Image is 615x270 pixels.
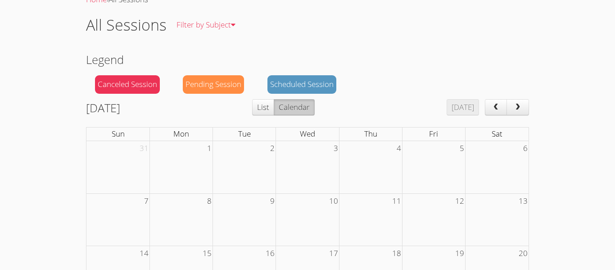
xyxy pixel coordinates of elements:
span: 18 [391,246,402,261]
span: 16 [265,246,276,261]
span: 4 [396,141,402,156]
span: 13 [518,194,529,209]
button: Calendar [274,99,315,115]
span: Mon [173,128,189,139]
span: 31 [139,141,149,156]
span: 15 [202,246,213,261]
span: 17 [328,246,339,261]
span: Sat [492,128,502,139]
span: 8 [206,194,213,209]
button: [DATE] [447,99,479,115]
span: 1 [206,141,213,156]
h2: [DATE] [86,99,120,116]
button: List [252,99,274,115]
a: Filter by Subject [167,9,245,41]
span: Sun [112,128,125,139]
span: 12 [454,194,465,209]
div: Scheduled Session [267,75,336,94]
h1: All Sessions [86,14,167,37]
span: Thu [364,128,377,139]
div: Pending Session [183,75,244,94]
span: 11 [391,194,402,209]
span: Wed [300,128,315,139]
span: Fri [429,128,438,139]
span: 7 [143,194,149,209]
span: 6 [522,141,529,156]
span: 10 [328,194,339,209]
span: 20 [518,246,529,261]
span: 2 [269,141,276,156]
button: prev [485,99,507,115]
span: 14 [139,246,149,261]
span: Tue [238,128,251,139]
div: Canceled Session [95,75,160,94]
span: 5 [459,141,465,156]
span: 3 [333,141,339,156]
span: 19 [454,246,465,261]
span: 9 [269,194,276,209]
h2: Legend [86,51,529,68]
button: next [506,99,529,115]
